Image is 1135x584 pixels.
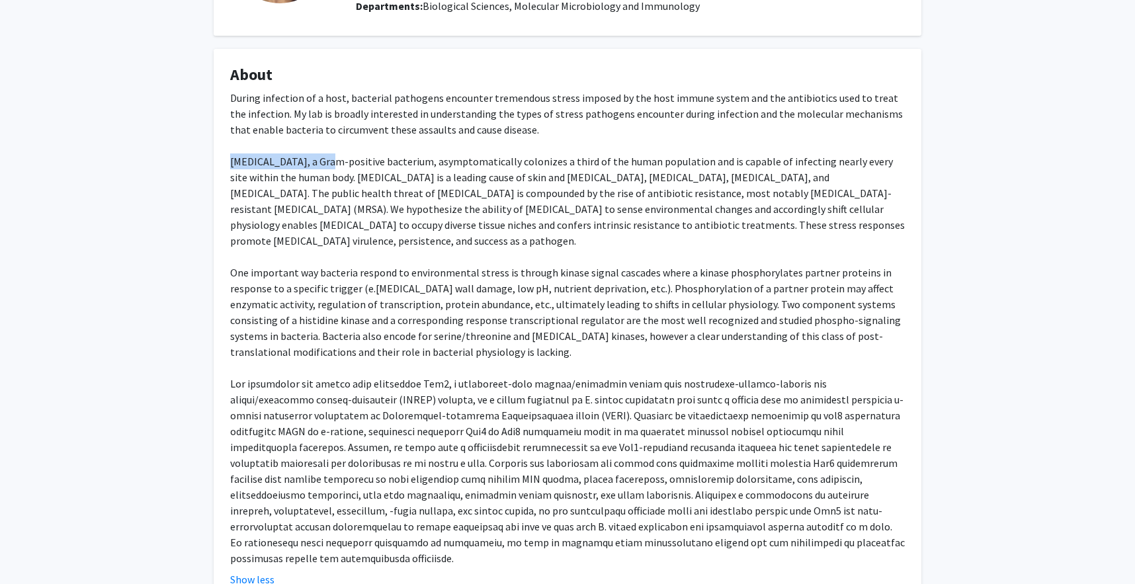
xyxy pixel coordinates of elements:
h4: About [230,65,905,85]
iframe: Chat [10,524,56,574]
div: During infection of a host, bacterial pathogens encounter tremendous stress imposed by the host i... [230,90,905,566]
